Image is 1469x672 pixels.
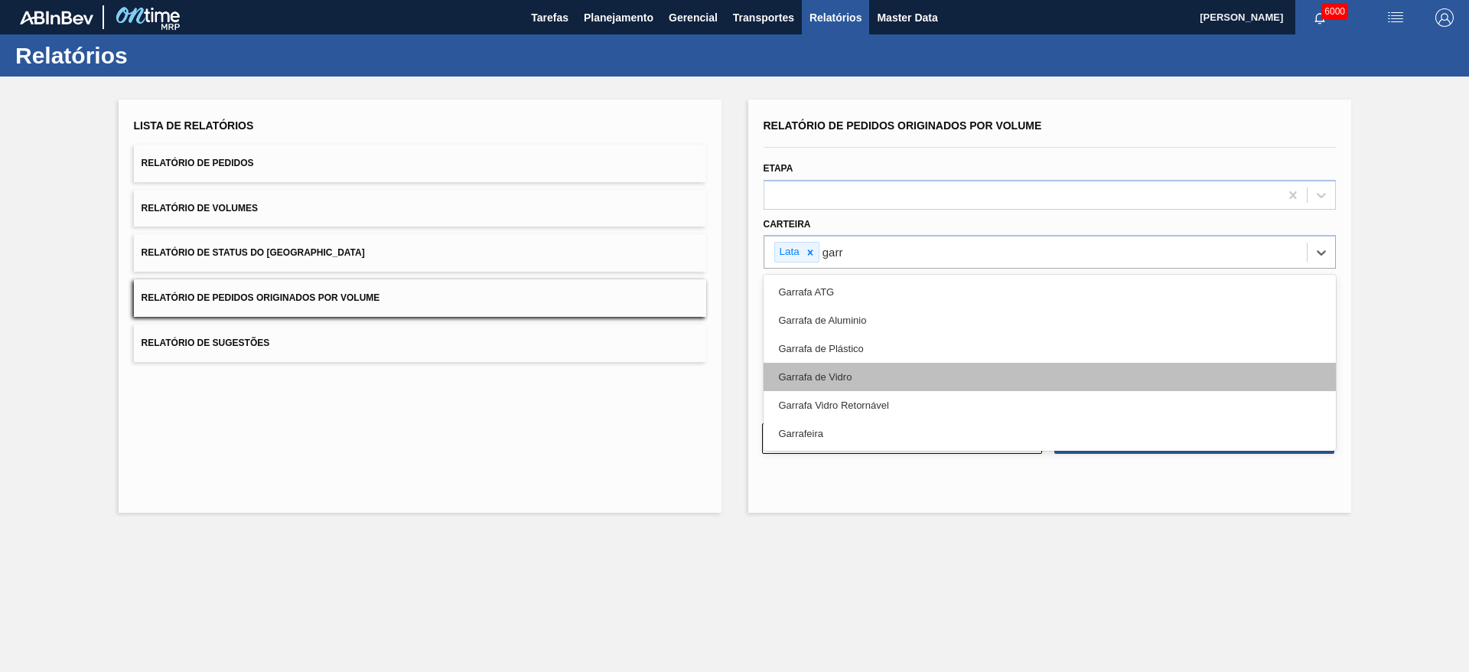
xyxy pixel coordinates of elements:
div: Lata [775,243,802,262]
button: Relatório de Pedidos Originados por Volume [134,279,706,317]
div: Garrafa de Aluminio [764,306,1336,334]
img: userActions [1386,8,1405,27]
button: Relatório de Pedidos [134,145,706,182]
span: Gerencial [669,8,718,27]
label: Etapa [764,163,793,174]
span: 6000 [1321,3,1348,20]
img: Logout [1435,8,1454,27]
div: Garrafa de Plástico [764,334,1336,363]
span: Relatório de Status do [GEOGRAPHIC_DATA] [142,247,365,258]
span: Relatório de Pedidos [142,158,254,168]
button: Relatório de Status do [GEOGRAPHIC_DATA] [134,234,706,272]
span: Lista de Relatórios [134,119,254,132]
h1: Relatórios [15,47,287,64]
img: TNhmsLtSVTkK8tSr43FrP2fwEKptu5GPRR3wAAAABJRU5ErkJggg== [20,11,93,24]
span: Transportes [733,8,794,27]
span: Planejamento [584,8,653,27]
span: Tarefas [531,8,568,27]
span: Relatório de Sugestões [142,338,270,348]
span: Master Data [877,8,937,27]
span: Relatórios [809,8,862,27]
span: Relatório de Volumes [142,203,258,214]
div: Garrafa ATG [764,278,1336,306]
span: Relatório de Pedidos Originados por Volume [764,119,1042,132]
span: Relatório de Pedidos Originados por Volume [142,292,380,303]
div: Garrafa Vidro Retornável [764,391,1336,419]
div: Garrafa de Vidro [764,363,1336,391]
div: Garrafeira [764,419,1336,448]
button: Notificações [1295,7,1344,28]
button: Relatório de Volumes [134,190,706,227]
button: Limpar [762,423,1042,454]
label: Carteira [764,219,811,230]
button: Relatório de Sugestões [134,325,706,362]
